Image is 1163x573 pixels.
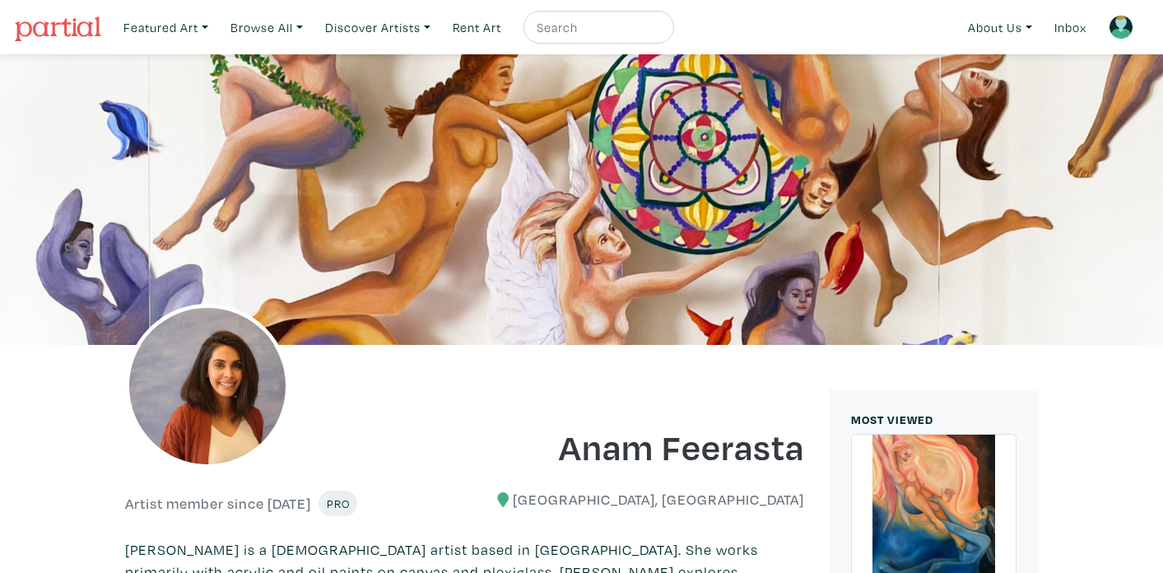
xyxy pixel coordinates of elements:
h6: Artist member since [DATE] [125,495,311,513]
small: MOST VIEWED [851,412,933,427]
a: Featured Art [116,11,216,44]
a: Discover Artists [318,11,438,44]
img: avatar.png [1109,15,1133,40]
a: About Us [961,11,1040,44]
img: phpThumb.php [125,304,290,468]
span: Pro [326,496,350,511]
h6: [GEOGRAPHIC_DATA], [GEOGRAPHIC_DATA] [477,491,804,509]
a: Rent Art [445,11,509,44]
a: Browse All [223,11,310,44]
input: Search [535,17,658,38]
h1: Anam Feerasta [477,424,804,468]
a: Inbox [1047,11,1094,44]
